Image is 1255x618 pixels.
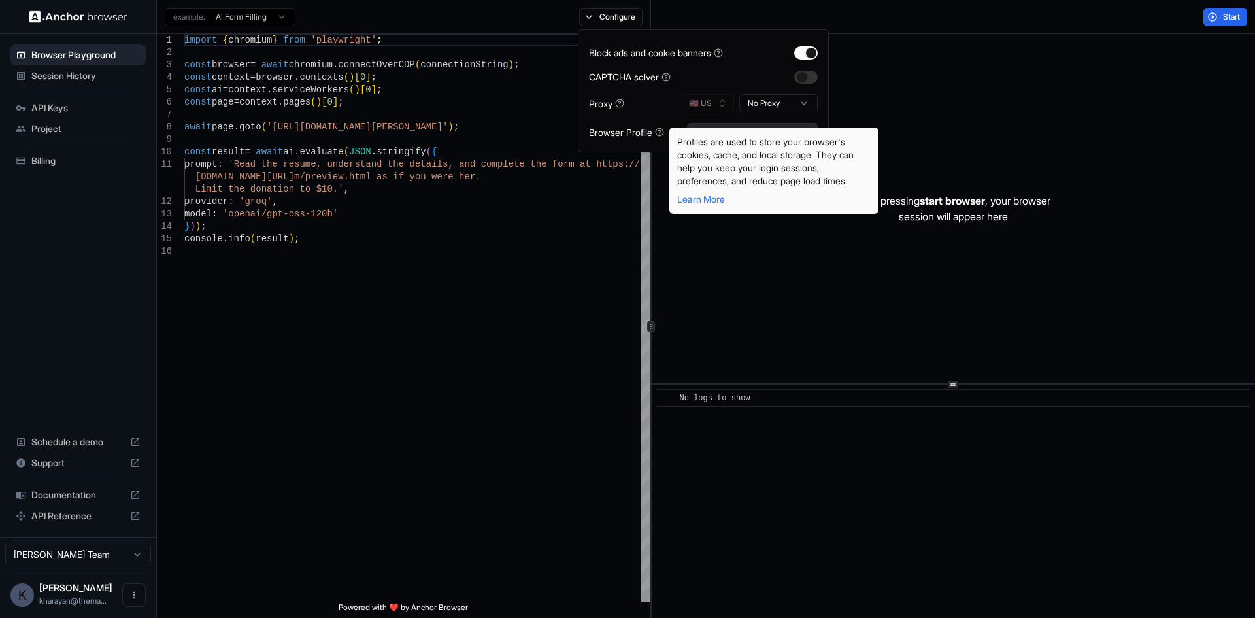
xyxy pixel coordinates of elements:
[244,146,250,157] span: =
[184,233,223,244] span: console
[212,72,250,82] span: context
[157,121,172,133] div: 8
[10,506,146,526] div: API Reference
[228,84,267,95] span: context
[299,72,343,82] span: contexts
[122,583,146,607] button: Open menu
[589,46,723,60] div: Block ads and cookie banners
[431,146,437,157] span: {
[579,8,643,26] button: Configure
[234,122,239,132] span: .
[10,432,146,453] div: Schedule a demo
[294,72,299,82] span: .
[10,150,146,171] div: Billing
[589,70,671,84] div: CAPTCHA solver
[10,65,146,86] div: Session History
[294,233,299,244] span: ;
[31,69,141,82] span: Session History
[739,94,818,112] button: No Proxy
[195,171,294,182] span: [DOMAIN_NAME][URL]
[239,196,272,207] span: 'groq'
[212,60,250,70] span: browser
[234,97,239,107] span: =
[212,122,234,132] span: page
[157,220,172,233] div: 14
[338,60,415,70] span: connectOverCDP
[294,171,481,182] span: m/preview.html as if you were her.
[1203,8,1247,26] button: Start
[349,72,354,82] span: )
[212,209,217,219] span: :
[157,146,172,158] div: 10
[267,122,448,132] span: '[URL][DOMAIN_NAME][PERSON_NAME]'
[322,97,327,107] span: [
[31,48,141,61] span: Browser Playground
[157,84,172,96] div: 5
[283,146,294,157] span: ai
[267,84,272,95] span: .
[349,84,354,95] span: (
[371,84,376,95] span: ]
[509,60,514,70] span: )
[157,158,172,171] div: 11
[201,221,206,232] span: ;
[677,135,871,188] div: Profiles are used to store your browser's cookies, cache, and local storage. They can help you ke...
[195,184,344,194] span: Limit the donation to $10.'
[589,126,664,139] div: Browser Profile
[228,35,272,45] span: chromium
[376,35,382,45] span: ;
[39,582,112,593] span: Krish Narayan
[371,72,376,82] span: ;
[184,221,190,232] span: }
[349,146,371,157] span: JSON
[272,35,277,45] span: }
[250,233,256,244] span: (
[223,209,338,219] span: 'openai/gpt-oss-120b'
[310,97,316,107] span: (
[256,233,288,244] span: result
[157,196,172,208] div: 12
[1223,12,1241,22] span: Start
[184,122,212,132] span: await
[239,97,278,107] span: context
[283,35,305,45] span: from
[184,35,217,45] span: import
[29,10,127,23] img: Anchor Logo
[10,44,146,65] div: Browser Playground
[184,209,212,219] span: model
[310,35,376,45] span: 'playwright'
[261,122,267,132] span: (
[333,97,338,107] span: ]
[677,194,725,205] a: Learn More
[31,489,125,502] span: Documentation
[39,596,107,606] span: knarayan@themarketechgroup.com
[454,122,459,132] span: ;
[448,122,453,132] span: )
[239,122,261,132] span: goto
[212,97,234,107] span: page
[157,96,172,109] div: 6
[250,60,256,70] span: =
[31,436,125,449] span: Schedule a demo
[338,97,343,107] span: ;
[228,196,233,207] span: :
[376,84,382,95] span: ;
[157,233,172,245] div: 15
[10,118,146,139] div: Project
[415,60,420,70] span: (
[283,97,310,107] span: pages
[426,146,431,157] span: (
[333,60,338,70] span: .
[278,97,283,107] span: .
[420,60,508,70] span: connectionString
[250,72,256,82] span: =
[184,60,212,70] span: const
[514,60,519,70] span: ;
[10,583,34,607] div: K
[589,97,624,111] div: Proxy
[157,71,172,84] div: 4
[10,97,146,118] div: API Keys
[289,60,333,70] span: chromium
[173,12,205,22] span: example:
[256,72,294,82] span: browser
